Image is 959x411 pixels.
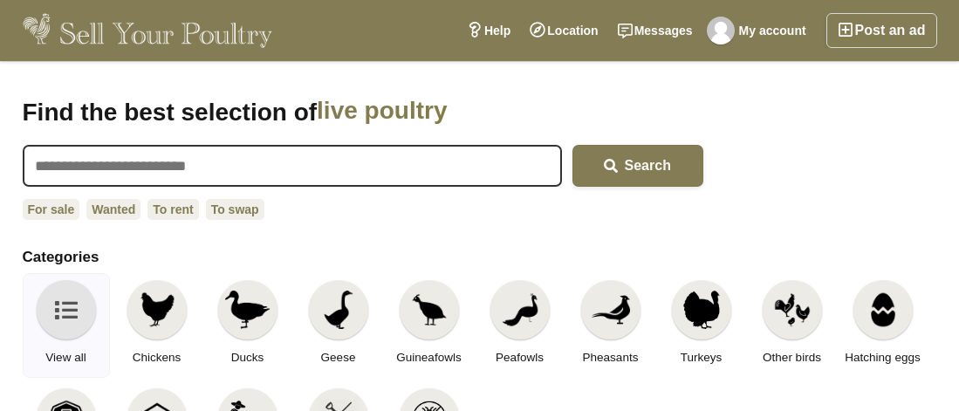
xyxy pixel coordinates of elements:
a: View all [23,273,110,378]
img: Turkeys [682,291,721,329]
img: Carol Connor [707,17,735,45]
button: Search [572,145,703,187]
a: Post an ad [826,13,937,48]
a: Peafowls Peafowls [476,273,564,378]
img: Ducks [225,291,269,329]
a: Turkeys Turkeys [658,273,745,378]
a: Messages [608,13,702,48]
img: Pheasants [592,291,630,329]
img: Hatching eggs [864,291,902,329]
span: View all [45,352,86,363]
a: Ducks Ducks [204,273,291,378]
a: To rent [147,199,198,220]
a: My account [702,13,816,48]
a: Other birds Other birds [749,273,836,378]
a: Help [457,13,520,48]
span: Guineafowls [396,352,461,363]
h1: Find the best selection of [23,96,703,127]
a: Wanted [86,199,140,220]
span: Hatching eggs [845,352,920,363]
img: Guineafowls [410,291,449,329]
span: Chickens [133,352,182,363]
a: Pheasants Pheasants [567,273,654,378]
span: Turkeys [681,352,723,363]
img: Peafowls [501,291,539,329]
img: Sell Your Poultry [23,13,273,48]
a: Location [520,13,607,48]
a: To swap [206,199,264,220]
h2: Categories [23,249,937,266]
a: Chickens Chickens [113,273,201,378]
a: Hatching eggs Hatching eggs [839,273,927,378]
span: Pheasants [583,352,639,363]
a: Geese Geese [295,273,382,378]
span: live poultry [317,96,609,127]
a: Guineafowls Guineafowls [386,273,473,378]
span: Peafowls [496,352,544,363]
a: For sale [23,199,80,220]
img: Geese [319,291,358,329]
span: Search [625,158,671,173]
img: Other birds [773,291,812,329]
img: Chickens [138,291,176,329]
span: Other birds [763,352,821,363]
span: Ducks [231,352,264,363]
span: Geese [321,352,356,363]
